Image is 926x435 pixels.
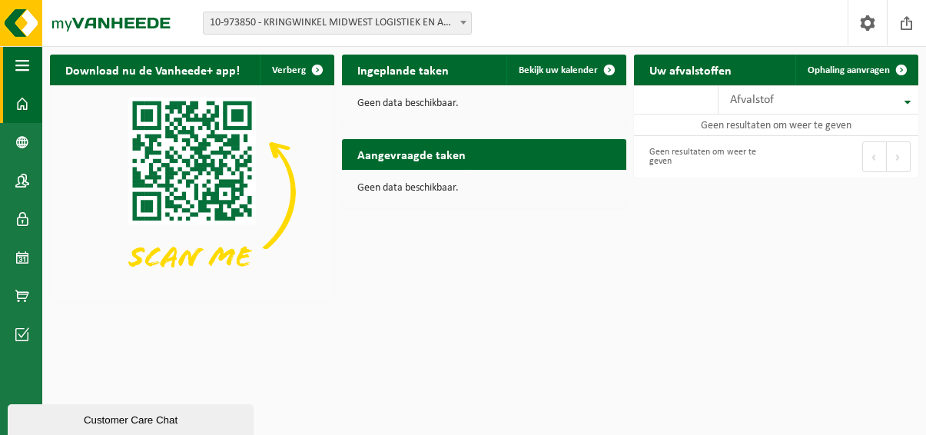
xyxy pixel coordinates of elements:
h2: Ingeplande taken [342,55,464,85]
p: Geen data beschikbaar. [357,183,611,194]
h2: Aangevraagde taken [342,139,481,169]
p: Geen data beschikbaar. [357,98,611,109]
span: Bekijk uw kalender [519,65,598,75]
span: 10-973850 - KRINGWINKEL MIDWEST LOGISTIEK EN ADMINISTRATIEF CENTRUM - INGELMUNSTER [203,12,472,35]
td: Geen resultaten om weer te geven [634,115,918,136]
iframe: chat widget [8,401,257,435]
h2: Uw afvalstoffen [634,55,747,85]
a: Ophaling aanvragen [795,55,917,85]
button: Next [887,141,911,172]
span: Ophaling aanvragen [808,65,890,75]
span: 10-973850 - KRINGWINKEL MIDWEST LOGISTIEK EN ADMINISTRATIEF CENTRUM - INGELMUNSTER [204,12,471,34]
a: Bekijk uw kalender [506,55,625,85]
span: Verberg [272,65,306,75]
button: Verberg [260,55,333,85]
span: Afvalstof [730,94,774,106]
div: Geen resultaten om weer te geven [642,140,768,174]
img: Download de VHEPlus App [50,85,334,299]
button: Previous [862,141,887,172]
h2: Download nu de Vanheede+ app! [50,55,255,85]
